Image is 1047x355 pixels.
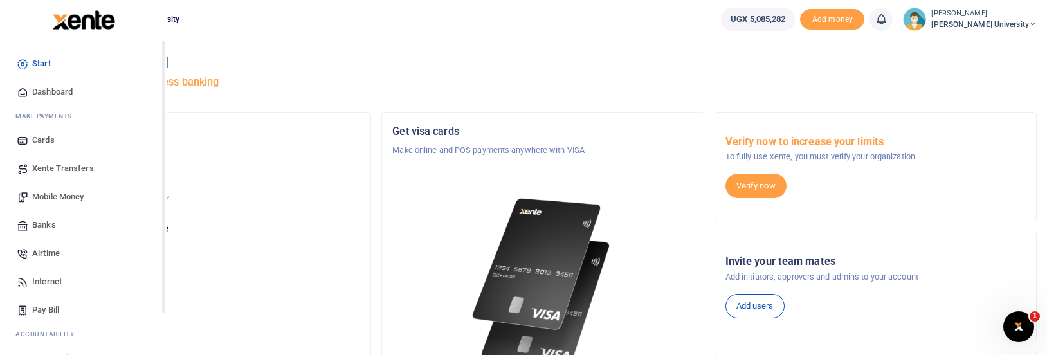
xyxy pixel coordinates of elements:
a: Mobile Money [10,183,156,211]
h5: Get visa cards [392,125,693,138]
p: Make online and POS payments anywhere with VISA [392,144,693,157]
span: Mobile Money [32,190,84,203]
span: Add money [800,9,864,30]
p: Add initiators, approvers and admins to your account [725,271,1026,284]
a: Cards [10,126,156,154]
a: profile-user [PERSON_NAME] [PERSON_NAME] University [903,8,1037,31]
h5: Invite your team mates [725,255,1026,268]
a: Add users [725,294,785,318]
span: Internet [32,275,62,288]
span: Dashboard [32,86,73,98]
img: logo-large [53,10,115,30]
span: Airtime [32,247,60,260]
span: Start [32,57,51,70]
img: profile-user [903,8,926,31]
h5: Account [60,175,360,188]
a: Verify now [725,174,787,198]
a: Dashboard [10,78,156,106]
a: UGX 5,085,282 [721,8,795,31]
a: Airtime [10,239,156,268]
a: Add money [800,14,864,23]
span: Pay Bill [32,304,59,316]
li: Ac [10,324,156,344]
span: Xente Transfers [32,162,94,175]
a: Xente Transfers [10,154,156,183]
p: [PERSON_NAME] University [60,194,360,207]
span: ake Payments [22,111,72,121]
small: [PERSON_NAME] [931,8,1037,19]
h5: Organization [60,125,360,138]
li: Wallet ballance [716,8,800,31]
p: Your current account balance [60,223,360,235]
p: To fully use Xente, you must verify your organization [725,150,1026,163]
a: Start [10,50,156,78]
a: Banks [10,211,156,239]
span: countability [25,329,74,339]
span: Banks [32,219,56,232]
h4: Hello [PERSON_NAME] [49,55,1037,69]
a: logo-small logo-large logo-large [51,14,115,24]
span: Cards [32,134,55,147]
li: M [10,106,156,126]
iframe: Intercom live chat [1003,311,1034,342]
a: Internet [10,268,156,296]
span: [PERSON_NAME] University [931,19,1037,30]
li: Toup your wallet [800,9,864,30]
h5: Verify now to increase your limits [725,136,1026,149]
p: [PERSON_NAME] University [60,144,360,157]
span: 1 [1030,311,1040,322]
h5: Welcome to better business banking [49,76,1037,89]
a: Pay Bill [10,296,156,324]
h5: UGX 5,085,282 [60,239,360,251]
span: UGX 5,085,282 [731,13,785,26]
